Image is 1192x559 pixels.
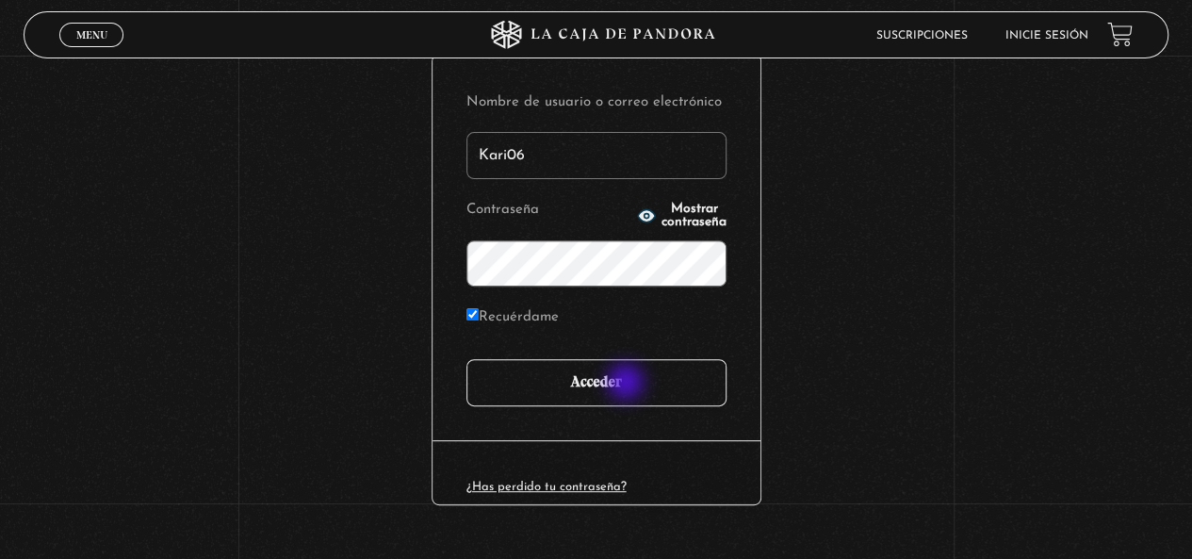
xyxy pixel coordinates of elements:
[466,359,727,406] input: Acceder
[466,196,632,225] label: Contraseña
[76,29,107,41] span: Menu
[70,45,114,58] span: Cerrar
[466,308,479,321] input: Recuérdame
[661,203,727,229] span: Mostrar contraseña
[466,304,559,333] label: Recuérdame
[466,481,627,493] a: ¿Has perdido tu contraseña?
[876,30,968,41] a: Suscripciones
[1005,30,1088,41] a: Inicie sesión
[637,203,727,229] button: Mostrar contraseña
[1107,22,1133,47] a: View your shopping cart
[466,89,727,118] label: Nombre de usuario o correo electrónico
